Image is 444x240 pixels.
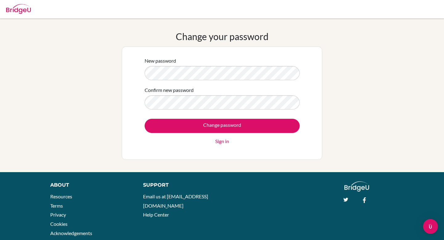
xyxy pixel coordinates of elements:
a: Cookies [50,221,68,227]
a: Sign in [215,138,229,145]
a: Email us at [EMAIL_ADDRESS][DOMAIN_NAME] [143,193,208,209]
div: About [50,181,129,189]
input: Change password [145,119,300,133]
img: Bridge-U [6,4,31,14]
h1: Change your password [176,31,269,42]
a: Help Center [143,212,169,217]
label: New password [145,57,176,64]
a: Privacy [50,212,66,217]
img: logo_white@2x-f4f0deed5e89b7ecb1c2cc34c3e3d731f90f0f143d5ea2071677605dd97b5244.png [344,181,369,192]
a: Resources [50,193,72,199]
a: Terms [50,203,63,209]
div: Support [143,181,216,189]
label: Confirm new password [145,86,194,94]
div: Open Intercom Messenger [423,219,438,234]
a: Acknowledgements [50,230,92,236]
